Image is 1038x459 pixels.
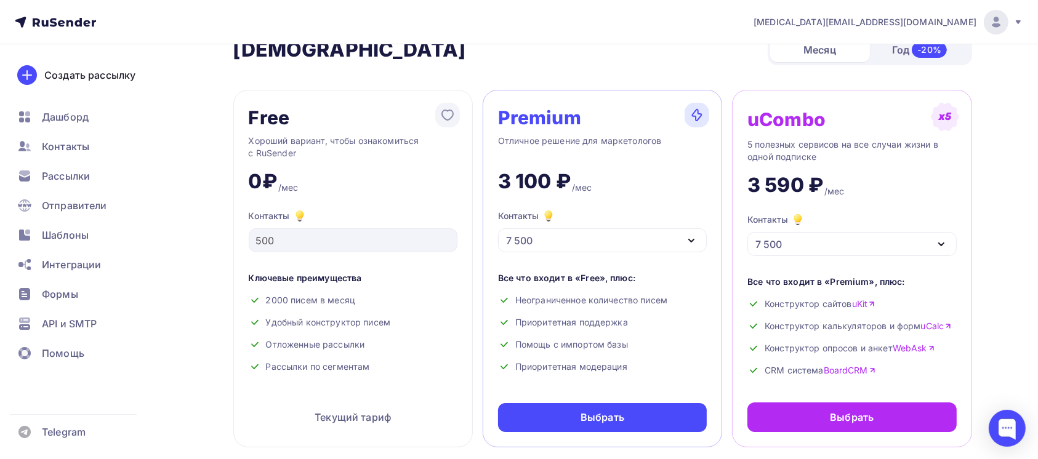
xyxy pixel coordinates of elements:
[10,223,156,247] a: Шаблоны
[249,272,457,284] div: Ключевые преимущества
[747,276,956,288] div: Все что входит в «Premium», плюс:
[10,134,156,159] a: Контакты
[870,37,970,63] div: Год
[498,209,556,223] div: Контакты
[42,287,78,301] span: Формы
[498,135,707,159] div: Отличное решение для маркетологов
[278,182,299,194] div: /мес
[747,212,956,256] button: Контакты 7 500
[765,364,876,377] span: CRM система
[249,135,457,159] div: Хороший вариант, чтобы ознакомиться с RuSender
[893,342,935,354] a: WebAsk
[249,209,457,223] div: Контакты
[249,338,457,351] div: Отложенные рассылки
[824,364,876,377] a: BoardCRM
[747,173,823,198] div: 3 590 ₽
[498,108,581,127] div: Premium
[233,38,466,62] h2: [DEMOGRAPHIC_DATA]
[249,316,457,329] div: Удобный конструктор писем
[42,169,90,183] span: Рассылки
[830,410,874,425] div: Выбрать
[249,361,457,373] div: Рассылки по сегментам
[754,16,976,28] span: [MEDICAL_DATA][EMAIL_ADDRESS][DOMAIN_NAME]
[42,110,89,124] span: Дашборд
[42,316,97,331] span: API и SMTP
[42,257,101,272] span: Интеграции
[42,228,89,242] span: Шаблоны
[852,298,876,310] a: uKit
[747,110,826,129] div: uCombo
[42,139,89,154] span: Контакты
[747,138,956,163] div: 5 полезных сервисов на все случаи жизни в одной подписке
[42,425,86,439] span: Telegram
[765,298,875,310] span: Конструктор сайтов
[506,233,533,248] div: 7 500
[755,237,782,252] div: 7 500
[249,108,290,127] div: Free
[44,68,135,82] div: Создать рассылку
[10,105,156,129] a: Дашборд
[498,294,707,306] div: Неограниченное количество писем
[10,164,156,188] a: Рассылки
[498,169,571,194] div: 3 100 ₽
[912,42,947,58] div: -20%
[572,182,592,194] div: /мес
[249,169,277,194] div: 0₽
[10,193,156,218] a: Отправители
[765,342,935,354] span: Конструктор опросов и анкет
[770,38,870,62] div: Месяц
[249,402,457,432] div: Текущий тариф
[765,320,952,332] span: Конструктор калькуляторов и форм
[824,185,845,198] div: /мес
[754,10,1023,34] a: [MEDICAL_DATA][EMAIL_ADDRESS][DOMAIN_NAME]
[498,316,707,329] div: Приоритетная поддержка
[42,198,107,213] span: Отправители
[498,272,707,284] div: Все что входит в «Free», плюс:
[498,361,707,373] div: Приоритетная модерация
[921,320,952,332] a: uCalc
[10,282,156,306] a: Формы
[249,294,457,306] div: 2000 писем в месяц
[42,346,84,361] span: Помощь
[498,209,707,252] button: Контакты 7 500
[581,410,624,425] div: Выбрать
[747,212,805,227] div: Контакты
[498,338,707,351] div: Помощь с импортом базы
